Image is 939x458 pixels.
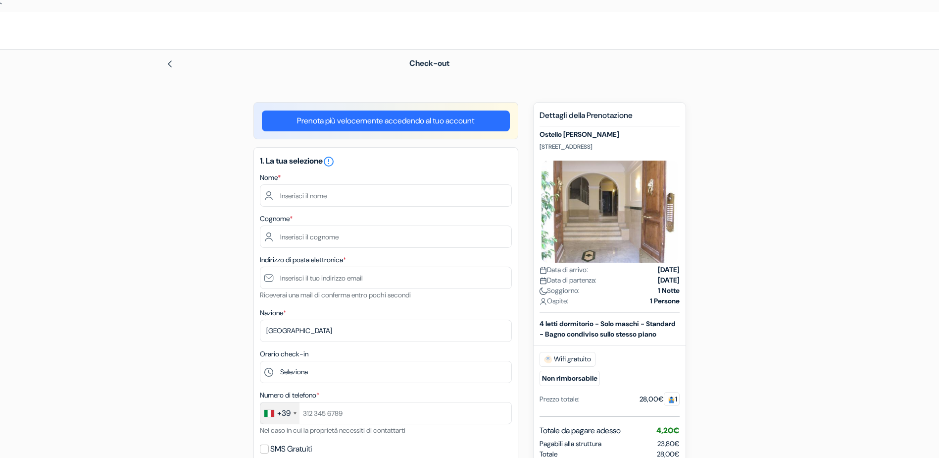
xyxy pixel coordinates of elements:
[260,172,281,183] label: Nome
[540,275,596,286] span: Data di partenza:
[540,287,547,295] img: moon.svg
[540,439,601,449] span: Pagabili alla struttura
[260,349,308,359] label: Orario check-in
[260,308,286,318] label: Nazione
[540,130,680,139] h5: Ostello [PERSON_NAME]
[540,394,580,404] div: Prezzo totale:
[262,111,510,131] a: Prenota più velocemente accedendo al tuo account
[540,277,547,285] img: calendar.svg
[540,352,595,367] span: Wifi gratuito
[544,355,552,363] img: free_wifi.svg
[640,394,680,404] div: 28,00€
[260,290,411,299] small: Riceverai una mail di conferma entro pochi secondi
[658,286,680,296] strong: 1 Notte
[260,184,512,207] input: Inserisci il nome
[656,425,680,436] span: 4,20€
[409,58,449,68] span: Check-out
[260,402,299,424] div: Italy (Italia): +39
[270,442,312,456] label: SMS Gratuiti
[277,407,291,419] div: +39
[260,390,319,401] label: Numero di telefono
[260,214,293,224] label: Cognome
[650,296,680,306] strong: 1 Persone
[540,425,621,437] span: Totale da pagare adesso
[260,226,512,248] input: Inserisci il cognome
[260,156,512,168] h5: 1. La tua selezione
[540,296,568,306] span: Ospite:
[658,275,680,286] strong: [DATE]
[12,22,136,39] img: OstelliDellaGioventu.com
[166,60,174,68] img: left_arrow.svg
[658,265,680,275] strong: [DATE]
[540,298,547,305] img: user_icon.svg
[260,402,512,424] input: 312 345 6789
[540,143,680,151] p: [STREET_ADDRESS]
[540,371,600,386] small: Non rimborsabile
[323,156,335,166] a: error_outline
[260,426,405,435] small: Nel caso in cui la proprietà necessiti di contattarti
[664,392,680,406] span: 1
[540,265,588,275] span: Data di arrivo:
[540,111,680,126] h5: Dettagli della Prenotazione
[323,156,335,168] i: error_outline
[657,439,680,448] span: 23,80€
[540,286,580,296] span: Soggiorno:
[260,267,512,289] input: Inserisci il tuo indirizzo email
[540,267,547,274] img: calendar.svg
[260,255,346,265] label: Indirizzo di posta elettronica
[668,396,675,403] img: guest.svg
[540,319,676,339] b: 4 letti dormitorio - Solo maschi - Standard - Bagno condiviso sullo stesso piano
